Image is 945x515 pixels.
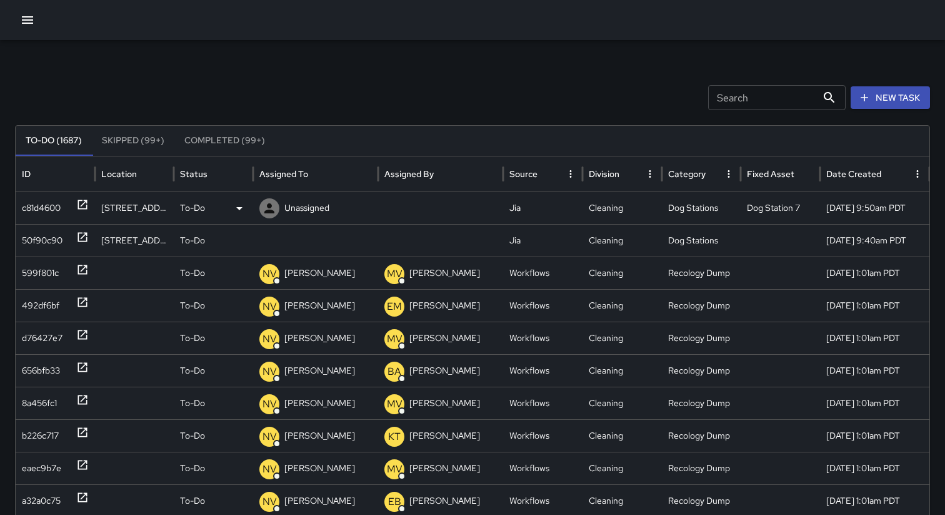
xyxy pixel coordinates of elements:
[662,387,741,419] div: Recology Dump
[22,290,59,322] div: 492df6bf
[388,429,401,444] p: KT
[820,387,929,419] div: 10/7/2025, 1:01am PDT
[180,322,205,354] p: To-Do
[180,257,205,289] p: To-Do
[22,168,31,180] div: ID
[95,191,174,224] div: 15 Grace Street
[662,224,741,257] div: Dog Stations
[409,355,480,387] p: [PERSON_NAME]
[582,289,662,322] div: Cleaning
[409,452,480,484] p: [PERSON_NAME]
[503,322,582,354] div: Workflows
[92,126,174,156] button: Skipped (99+)
[662,289,741,322] div: Recology Dump
[662,191,741,224] div: Dog Stations
[262,267,277,282] p: NV
[503,289,582,322] div: Workflows
[582,191,662,224] div: Cleaning
[409,387,480,419] p: [PERSON_NAME]
[101,168,137,180] div: Location
[22,192,61,224] div: c81d4600
[582,452,662,484] div: Cleaning
[284,452,355,484] p: [PERSON_NAME]
[262,364,277,379] p: NV
[503,224,582,257] div: Jia
[409,290,480,322] p: [PERSON_NAME]
[582,387,662,419] div: Cleaning
[582,224,662,257] div: Cleaning
[909,165,926,183] button: Date Created column menu
[509,168,537,180] div: Source
[387,462,402,477] p: MV
[388,494,401,509] p: EB
[387,332,402,347] p: MV
[409,257,480,289] p: [PERSON_NAME]
[174,126,275,156] button: Completed (99+)
[262,332,277,347] p: NV
[409,322,480,354] p: [PERSON_NAME]
[387,299,402,314] p: EM
[662,257,741,289] div: Recology Dump
[284,420,355,452] p: [PERSON_NAME]
[284,290,355,322] p: [PERSON_NAME]
[820,289,929,322] div: 10/7/2025, 1:01am PDT
[820,419,929,452] div: 10/7/2025, 1:01am PDT
[22,322,62,354] div: d76427e7
[262,299,277,314] p: NV
[662,354,741,387] div: Recology Dump
[582,354,662,387] div: Cleaning
[16,126,92,156] button: To-Do (1687)
[662,452,741,484] div: Recology Dump
[820,354,929,387] div: 10/7/2025, 1:01am PDT
[180,192,205,224] p: To-Do
[387,364,401,379] p: BA
[284,257,355,289] p: [PERSON_NAME]
[820,322,929,354] div: 10/7/2025, 1:01am PDT
[180,452,205,484] p: To-Do
[284,192,329,224] p: Unassigned
[820,191,929,224] div: 10/7/2025, 9:50am PDT
[662,322,741,354] div: Recology Dump
[22,452,61,484] div: eaec9b7e
[180,290,205,322] p: To-Do
[503,191,582,224] div: Jia
[820,224,929,257] div: 10/7/2025, 9:40am PDT
[582,257,662,289] div: Cleaning
[387,267,402,282] p: MV
[22,355,60,387] div: 656bfb33
[582,419,662,452] div: Cleaning
[180,225,205,257] p: To-Do
[503,419,582,452] div: Workflows
[180,168,207,180] div: Status
[262,397,277,412] p: NV
[503,257,582,289] div: Workflows
[820,257,929,289] div: 10/7/2025, 1:01am PDT
[284,355,355,387] p: [PERSON_NAME]
[562,165,579,183] button: Source column menu
[503,452,582,484] div: Workflows
[582,322,662,354] div: Cleaning
[720,165,737,183] button: Category column menu
[384,168,434,180] div: Assigned By
[22,257,59,289] div: 599f801c
[820,452,929,484] div: 10/7/2025, 1:01am PDT
[22,420,59,452] div: b226c717
[503,387,582,419] div: Workflows
[262,494,277,509] p: NV
[503,354,582,387] div: Workflows
[284,322,355,354] p: [PERSON_NAME]
[22,225,62,257] div: 50f90c90
[641,165,659,183] button: Division column menu
[409,420,480,452] p: [PERSON_NAME]
[387,397,402,412] p: MV
[180,387,205,419] p: To-Do
[741,191,820,224] div: Dog Station 7
[180,355,205,387] p: To-Do
[262,462,277,477] p: NV
[284,387,355,419] p: [PERSON_NAME]
[826,168,881,180] div: Date Created
[747,168,794,180] div: Fixed Asset
[95,224,174,257] div: 49 Grace Street
[259,168,308,180] div: Assigned To
[662,419,741,452] div: Recology Dump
